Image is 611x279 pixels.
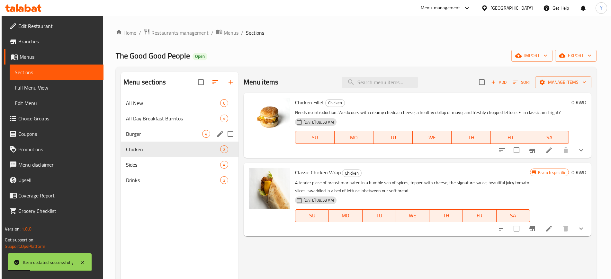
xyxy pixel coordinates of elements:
div: Chicken2 [121,142,238,157]
h2: Menu items [244,77,279,87]
img: Chicken Fillet [249,98,290,139]
span: 2 [220,146,228,153]
a: Edit Restaurant [4,18,103,34]
span: Chicken [126,145,220,153]
a: Branches [4,34,103,49]
a: Coupons [4,126,103,142]
button: Branch-specific-item [525,221,540,236]
button: edit [215,129,225,139]
a: Menus [4,49,103,65]
span: SA [499,211,527,220]
span: Get support on: [5,236,34,244]
span: Chicken [342,170,361,177]
a: Grocery Checklist [4,203,103,219]
button: WE [413,131,452,144]
nav: breadcrumb [116,29,597,37]
span: SU [298,211,326,220]
span: Menu disclaimer [18,161,98,169]
div: All Day Breakfast Burritos4 [121,111,238,126]
span: Open [193,54,207,59]
button: delete [558,143,573,158]
span: Sections [246,29,264,37]
button: SA [530,131,569,144]
div: All New6 [121,95,238,111]
a: Restaurants management [144,29,209,37]
nav: Menu sections [121,93,238,190]
button: Branch-specific-item [525,143,540,158]
span: Manage items [540,78,586,86]
span: Burger [126,130,202,138]
span: Restaurants management [151,29,209,37]
li: / [211,29,213,37]
button: WE [396,209,429,222]
button: Add [489,77,509,87]
h6: 0 KWD [571,168,586,177]
span: Add [490,79,508,86]
div: All New [126,99,220,107]
button: delete [558,221,573,236]
span: WE [399,211,427,220]
span: MO [331,211,360,220]
button: TU [373,131,413,144]
div: [GEOGRAPHIC_DATA] [490,4,533,12]
a: Choice Groups [4,111,103,126]
a: Edit menu item [545,146,553,154]
p: A tender piece of breast marinated in a humble sea of spices, topped with cheese, the signature s... [295,179,530,195]
div: Drinks3 [121,172,238,188]
div: Menu-management [421,4,460,12]
span: Coverage Report [18,192,98,199]
span: Drinks [126,176,220,184]
span: Sides [126,161,220,169]
button: SU [295,209,329,222]
button: Sort [512,77,533,87]
span: Version: [5,225,21,233]
a: Sections [10,65,103,80]
span: 4 [220,162,228,168]
span: FR [493,133,527,142]
span: [DATE] 08:58 AM [301,119,337,125]
button: SU [295,131,334,144]
button: FR [463,209,496,222]
span: Y [600,4,603,12]
button: TH [452,131,491,144]
button: MO [335,131,374,144]
div: items [220,161,228,169]
span: Select to update [510,144,523,157]
span: [DATE] 08:58 AM [301,197,337,203]
span: The Good Good People [116,48,190,63]
span: Chicken Fillet [295,98,324,107]
span: 6 [220,100,228,106]
div: items [220,145,228,153]
span: Branch specific [535,170,569,176]
span: Promotions [18,145,98,153]
div: Burger4edit [121,126,238,142]
span: Sections [15,68,98,76]
button: import [511,50,553,62]
span: export [560,52,591,60]
input: search [342,77,418,88]
span: 1.0.0 [22,225,31,233]
span: MO [337,133,371,142]
span: Select all sections [194,75,208,89]
span: Edit Restaurant [18,22,98,30]
a: Upsell [4,172,103,188]
span: TH [432,211,460,220]
button: MO [329,209,362,222]
span: Upsell [18,176,98,184]
span: Choice Groups [18,115,98,122]
span: Edit Menu [15,99,98,107]
a: Home [116,29,136,37]
span: WE [415,133,449,142]
div: Chicken [342,169,362,177]
span: 3 [220,177,228,183]
span: Sort [513,79,531,86]
div: Open [193,53,207,60]
span: TU [376,133,410,142]
button: export [555,50,597,62]
span: Add item [489,77,509,87]
span: Select section [475,75,489,89]
div: items [220,115,228,122]
a: Edit menu item [545,225,553,232]
a: Promotions [4,142,103,157]
img: Classic Chicken Wrap [249,168,290,209]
